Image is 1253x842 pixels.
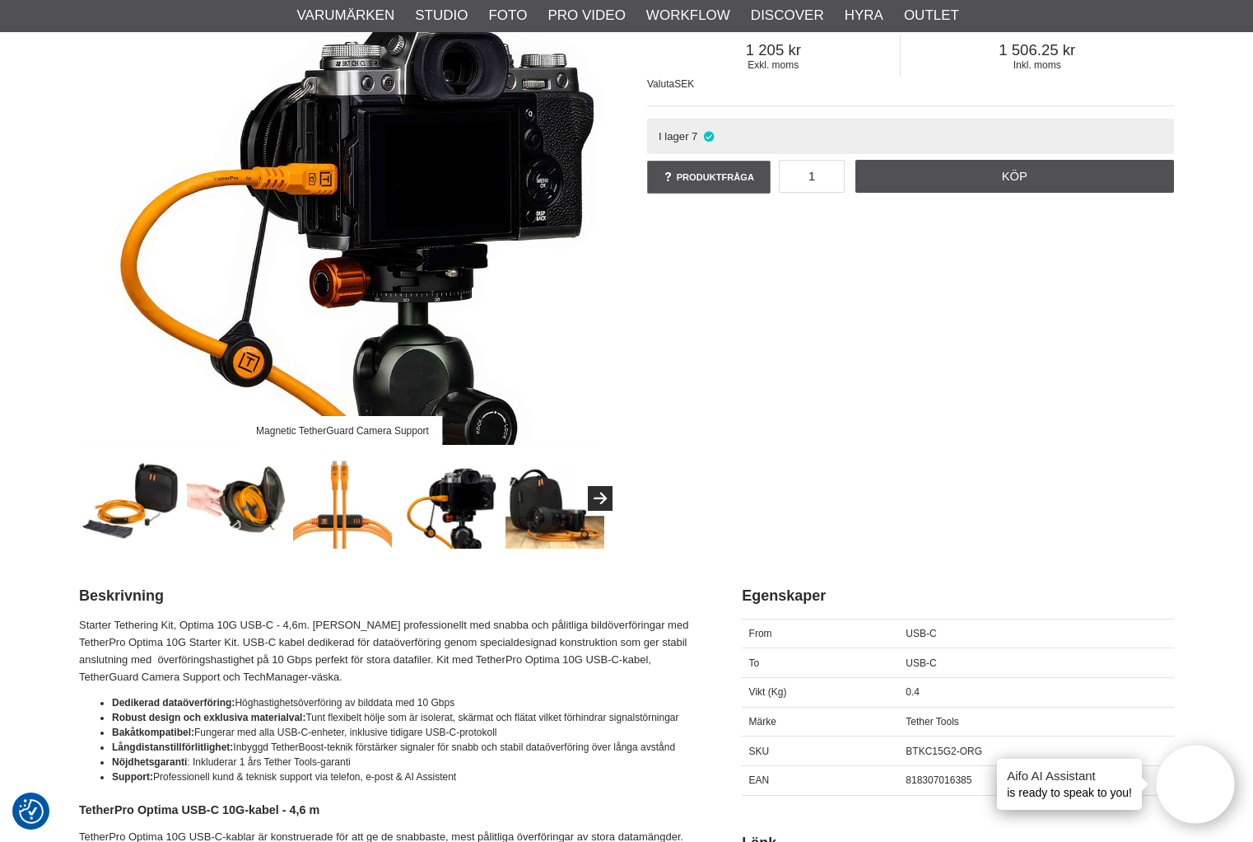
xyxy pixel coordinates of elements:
li: Professionell kund & teknisk support via telefon, e-post & AI Assistent [112,769,701,784]
span: To [749,657,760,669]
p: Starter Tethering Kit, Optima 10G USB-C - 4,6m. [PERSON_NAME] professionellt med snabba och pålit... [79,617,701,685]
li: Inbyggd TetherBoost-teknik förstärker signaler för snabb och stabil dataöverföring över långa avs... [112,740,701,755]
span: Valuta [647,78,674,90]
img: TetherPro Optima 10G USB-C 3.2 Gen 2 4,6m [293,449,393,549]
div: is ready to speak to you! [997,759,1142,810]
span: USB-C [906,657,936,669]
img: Revisit consent button [19,799,44,824]
button: Next [588,486,613,511]
span: 818307016385 [906,774,971,786]
strong: Bakåtkompatibel: [112,727,194,738]
a: Studio [415,5,468,26]
span: USB-C [906,628,936,639]
li: Fungerar med alla USB-C-enheter, inklusive tidigare USB-C-protokoll [112,725,701,740]
span: 1 506.25 [901,41,1174,59]
span: 7 [692,130,697,143]
div: Magnetic TetherGuard Camera Support [242,416,442,445]
h2: Egenskaper [742,586,1174,606]
h4: TetherPro Optima USB-C 10G-kabel - 4,6 m [79,802,701,818]
span: Tether Tools [906,716,958,727]
span: Exkl. moms [647,59,900,71]
span: Märke [749,716,776,727]
img: Starter Tethering Kit, Optima 10G, 4.6m, Straight [81,449,180,549]
a: Produktfråga [647,161,771,194]
span: From [749,628,772,639]
i: I lager [701,130,715,143]
span: SEK [674,78,694,90]
strong: Dedikerad dataöverföring: [112,697,235,709]
h2: Beskrivning [79,586,701,606]
span: 1 205 [647,41,900,59]
span: Inkl. moms [901,59,1174,71]
a: Hyra [845,5,883,26]
span: I lager [659,130,689,143]
a: Outlet [904,5,959,26]
span: SKU [749,746,770,757]
span: EAN [749,774,770,786]
img: Carry your essential cables with ease [505,449,605,549]
h4: Aifo AI Assistant [1007,767,1132,784]
a: Pro Video [547,5,625,26]
a: Köp [855,160,1175,193]
span: BTKC15G2-ORG [906,746,982,757]
strong: Långdistanstillförlitlighet: [112,741,233,753]
button: Samtyckesinställningar [19,797,44,826]
li: Höghastighetsöverföring av bilddata med 10 Gbps [112,695,701,710]
span: 0.4 [906,686,920,698]
strong: Robust design och exklusiva materialval: [112,712,305,723]
strong: Support: [112,771,153,783]
li: Tunt flexibelt hölje som är isolerat, skärmat och flätat vilket förhindrar signalstörningar [112,710,701,725]
img: Tether Tools TechManager Bag [187,449,286,549]
a: Discover [751,5,824,26]
a: Varumärken [297,5,395,26]
li: : Inkluderar 1 års Tether Tools-garanti [112,755,701,769]
a: Foto [488,5,527,26]
strong: Nöjdhetsgaranti [112,756,187,768]
a: Workflow [646,5,730,26]
span: Vikt (Kg) [749,686,787,698]
img: Magnetic TetherGuard Camera Support [399,449,499,549]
